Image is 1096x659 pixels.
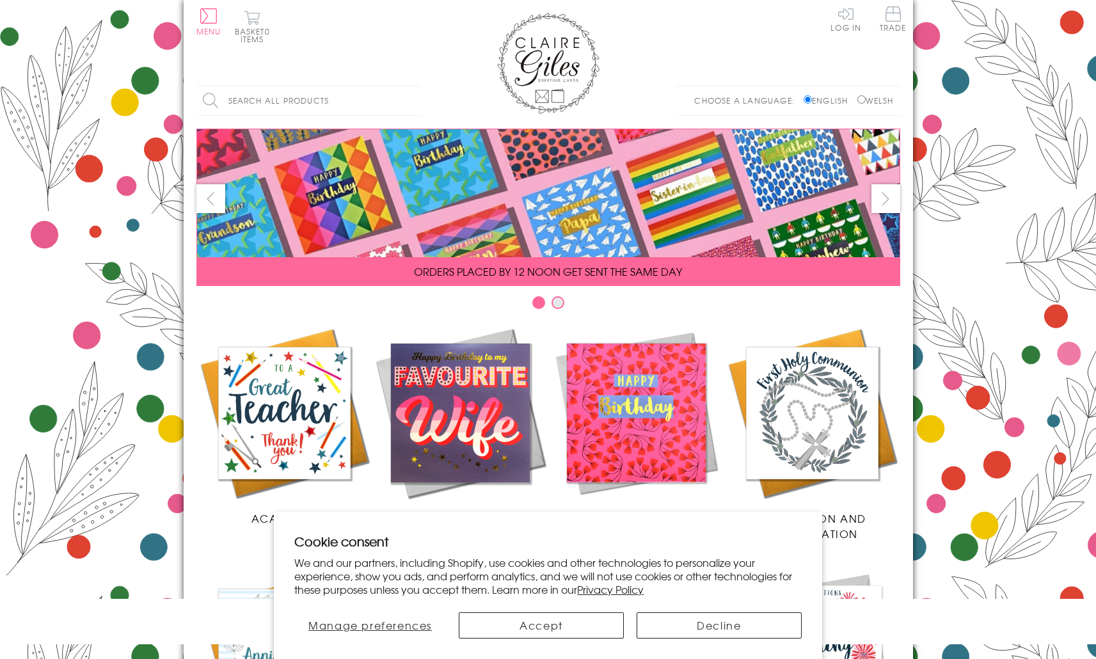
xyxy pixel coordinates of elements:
[577,582,644,597] a: Privacy Policy
[804,95,854,106] label: English
[414,264,682,279] span: ORDERS PLACED BY 12 NOON GET SENT THE SAME DAY
[196,325,372,526] a: Academic
[196,8,221,35] button: Menu
[548,325,724,526] a: Birthdays
[830,6,861,31] a: Log In
[294,532,802,550] h2: Cookie consent
[235,10,270,43] button: Basket0 items
[552,296,564,309] button: Carousel Page 2
[880,6,907,31] span: Trade
[880,6,907,34] a: Trade
[857,95,894,106] label: Welsh
[532,296,545,309] button: Carousel Page 1 (Current Slide)
[637,612,802,639] button: Decline
[418,511,502,526] span: New Releases
[196,184,225,213] button: prev
[294,556,802,596] p: We and our partners, including Shopify, use cookies and other technologies to personalize your ex...
[196,296,900,315] div: Carousel Pagination
[196,86,420,115] input: Search all products
[724,325,900,541] a: Communion and Confirmation
[372,325,548,526] a: New Releases
[871,184,900,213] button: next
[251,511,317,526] span: Academic
[497,13,600,114] img: Claire Giles Greetings Cards
[241,26,270,45] span: 0 items
[459,612,624,639] button: Accept
[694,95,801,106] p: Choose a language:
[857,95,866,104] input: Welsh
[605,511,667,526] span: Birthdays
[804,95,812,104] input: English
[196,26,221,37] span: Menu
[408,86,420,115] input: Search
[758,511,866,541] span: Communion and Confirmation
[308,617,432,633] span: Manage preferences
[294,612,446,639] button: Manage preferences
